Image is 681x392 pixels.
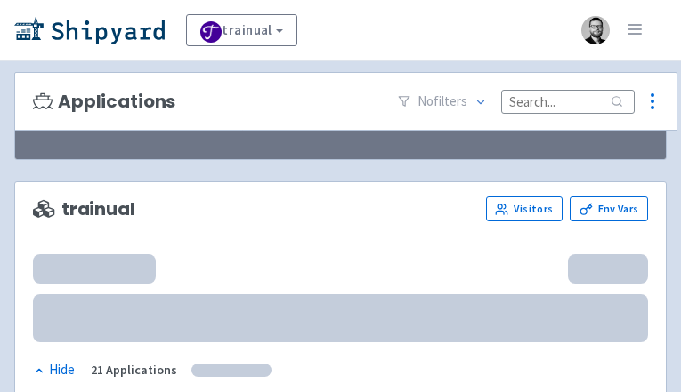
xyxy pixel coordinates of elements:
span: trainual [33,199,135,220]
button: Hide [33,360,77,380]
span: No filter s [418,92,467,112]
a: Env Vars [570,196,648,221]
a: trainual [186,14,297,46]
img: Shipyard logo [14,16,165,44]
h3: Applications [33,92,175,112]
input: Search... [501,90,635,114]
a: Visitors [486,196,563,221]
div: Hide [33,360,75,380]
div: 21 Applications [91,360,177,380]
